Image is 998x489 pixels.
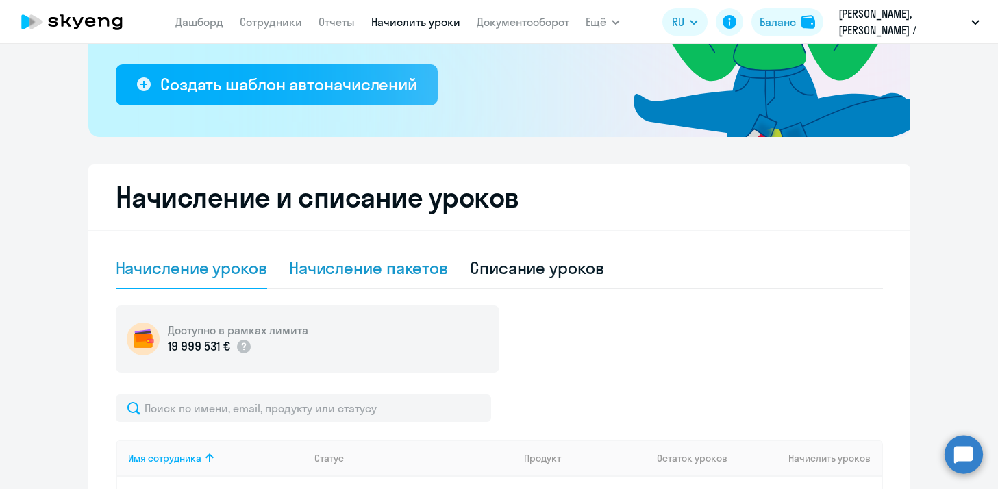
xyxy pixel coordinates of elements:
[470,257,604,279] div: Списание уроков
[760,14,796,30] div: Баланс
[657,452,727,464] span: Остаток уроков
[116,64,438,105] button: Создать шаблон автоначислений
[319,15,355,29] a: Отчеты
[672,14,684,30] span: RU
[128,452,304,464] div: Имя сотрудника
[741,440,881,477] th: Начислить уроков
[832,5,986,38] button: [PERSON_NAME], [PERSON_NAME] / YouHodler
[477,15,569,29] a: Документооборот
[801,15,815,29] img: balance
[175,15,223,29] a: Дашборд
[240,15,302,29] a: Сотрудники
[314,452,344,464] div: Статус
[116,257,267,279] div: Начисление уроков
[662,8,708,36] button: RU
[168,338,230,355] p: 19 999 531 €
[116,181,883,214] h2: Начисление и списание уроков
[524,452,646,464] div: Продукт
[751,8,823,36] button: Балансbalance
[128,452,201,464] div: Имя сотрудника
[838,5,966,38] p: [PERSON_NAME], [PERSON_NAME] / YouHodler
[586,14,606,30] span: Ещё
[524,452,561,464] div: Продукт
[289,257,448,279] div: Начисление пакетов
[168,323,308,338] h5: Доступно в рамках лимита
[160,73,417,95] div: Создать шаблон автоначислений
[586,8,620,36] button: Ещё
[371,15,460,29] a: Начислить уроки
[116,394,491,422] input: Поиск по имени, email, продукту или статусу
[314,452,513,464] div: Статус
[657,452,742,464] div: Остаток уроков
[127,323,160,355] img: wallet-circle.png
